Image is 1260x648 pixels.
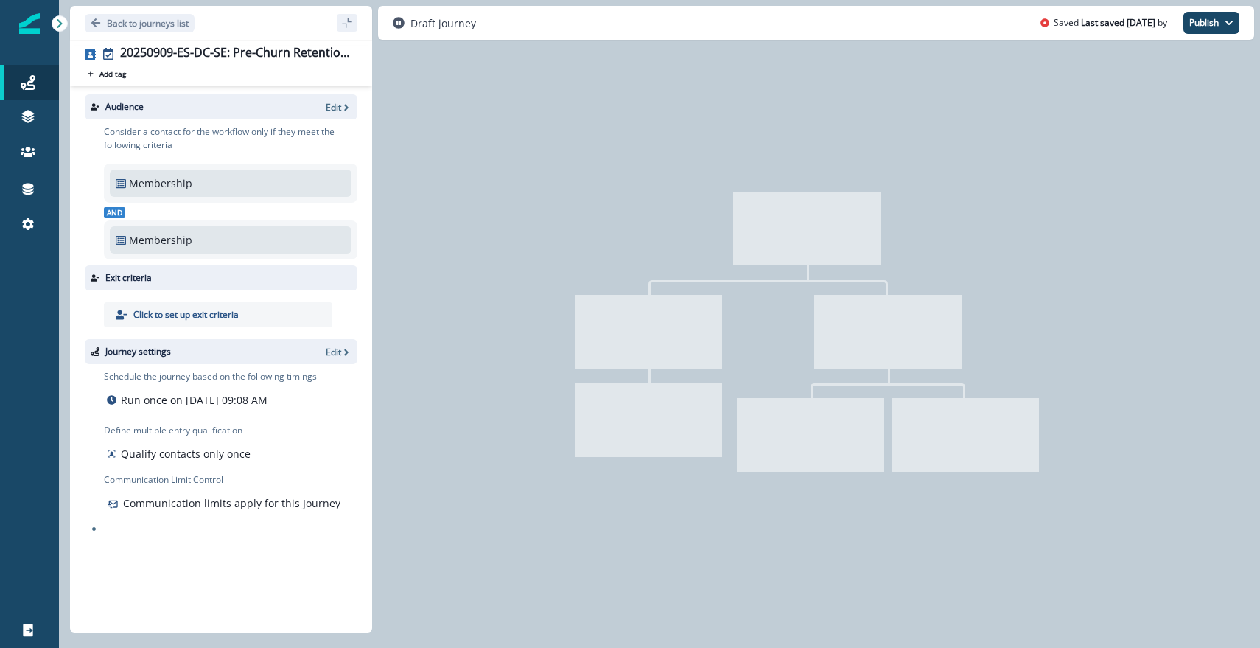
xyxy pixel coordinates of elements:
p: Schedule the journey based on the following timings [104,370,317,383]
p: Add tag [99,69,126,78]
button: sidebar collapse toggle [337,14,357,32]
p: Audience [105,100,144,114]
p: Communication limits apply for this Journey [123,495,340,511]
p: Last saved [DATE] [1081,16,1155,29]
p: Draft journey [410,15,476,31]
p: Saved [1054,16,1079,29]
p: Journey settings [105,345,171,358]
p: Consider a contact for the workflow only if they meet the following criteria [104,125,357,152]
p: Communication Limit Control [104,473,357,487]
button: Publish [1183,12,1239,34]
p: Qualify contacts only once [121,446,251,461]
button: Add tag [85,68,129,80]
p: Membership [129,175,192,191]
button: Edit [326,346,351,358]
p: Click to set up exit criteria [133,308,239,321]
img: Inflection [19,13,40,34]
div: 20250909-ES-DC-SE: Pre-Churn Retention Educational Gaps [120,46,351,62]
p: Run once on [DATE] 09:08 AM [121,392,267,408]
p: Edit [326,101,341,114]
p: Define multiple entry qualification [104,424,253,437]
p: Back to journeys list [107,17,189,29]
button: Edit [326,101,351,114]
p: Membership [129,232,192,248]
button: Go back [85,14,195,32]
p: Edit [326,346,341,358]
p: by [1158,16,1167,29]
p: Exit criteria [105,271,152,285]
span: And [104,207,125,218]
